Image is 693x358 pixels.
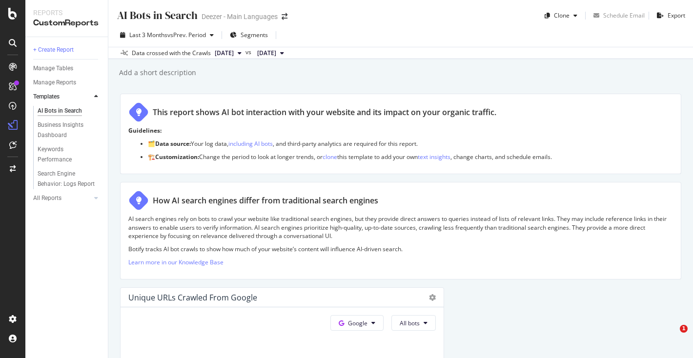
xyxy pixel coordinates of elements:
p: AI search engines rely on bots to crawl your website like traditional search engines, but they pr... [128,215,673,239]
div: + Create Report [33,45,74,55]
a: + Create Report [33,45,101,55]
span: vs Prev. Period [167,31,206,39]
button: [DATE] [211,47,245,59]
div: CustomReports [33,18,100,29]
span: Last 3 Months [129,31,167,39]
span: Segments [241,31,268,39]
div: Manage Tables [33,63,73,74]
div: This report shows AI bot interaction with your website and its impact on your organic traffic.Gui... [120,94,681,174]
a: Business Insights Dashboard [38,120,101,140]
button: Google [330,315,384,331]
a: Manage Reports [33,78,101,88]
button: Clone [541,8,581,23]
a: text insights [418,153,450,161]
div: Schedule Email [603,11,645,20]
div: Search Engine Behavior: Logs Report [38,169,95,189]
a: clone [323,153,337,161]
a: Templates [33,92,91,102]
span: All bots [400,319,420,327]
button: Export [653,8,685,23]
div: This report shows AI bot interaction with your website and its impact on your organic traffic. [153,107,496,118]
div: arrow-right-arrow-left [282,13,287,20]
span: 2025 Sep. 29th [215,49,234,58]
button: [DATE] [253,47,288,59]
button: All bots [391,315,436,331]
div: All Reports [33,193,61,203]
div: Data crossed with the Crawls [132,49,211,58]
div: How AI search engines differ from traditional search engines [153,195,378,206]
div: AI Bots in Search [38,106,82,116]
div: How AI search engines differ from traditional search enginesAI search engines rely on bots to cra... [120,182,681,279]
button: Segments [226,27,272,43]
div: Business Insights Dashboard [38,120,94,140]
div: AI Bots in Search [116,8,198,23]
div: Export [668,11,685,20]
div: Manage Reports [33,78,76,88]
a: Manage Tables [33,63,101,74]
a: All Reports [33,193,91,203]
span: Google [348,319,367,327]
div: Reports [33,8,100,18]
a: Keywords Performance [38,144,101,165]
strong: Guidelines: [128,126,162,135]
span: 2025 Jun. 30th [257,49,276,58]
p: 🏗️ Change the period to look at longer trends, or this template to add your own , change charts, ... [148,153,673,161]
button: Last 3 MonthsvsPrev. Period [116,27,218,43]
div: Unique URLs Crawled from Google [128,293,257,302]
strong: Data source: [155,139,191,148]
div: Templates [33,92,60,102]
a: Learn more in our Knowledge Base [128,258,224,266]
strong: Customization: [155,153,199,161]
div: Add a short description [118,68,196,78]
a: including AI bots [228,139,273,148]
span: vs [245,48,253,57]
div: Deezer - Main Languages [202,12,278,21]
p: Botify tracks AI bot crawls to show how much of your website’s content will influence AI-driven s... [128,245,673,253]
a: AI Bots in Search [38,106,101,116]
iframe: Intercom live chat [660,325,683,348]
div: Clone [554,11,570,20]
p: 🗂️ Your log data, , and third-party analytics are required for this report. [148,139,673,148]
button: Schedule Email [590,8,645,23]
a: Search Engine Behavior: Logs Report [38,169,101,189]
div: Keywords Performance [38,144,92,165]
span: 1 [680,325,688,333]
